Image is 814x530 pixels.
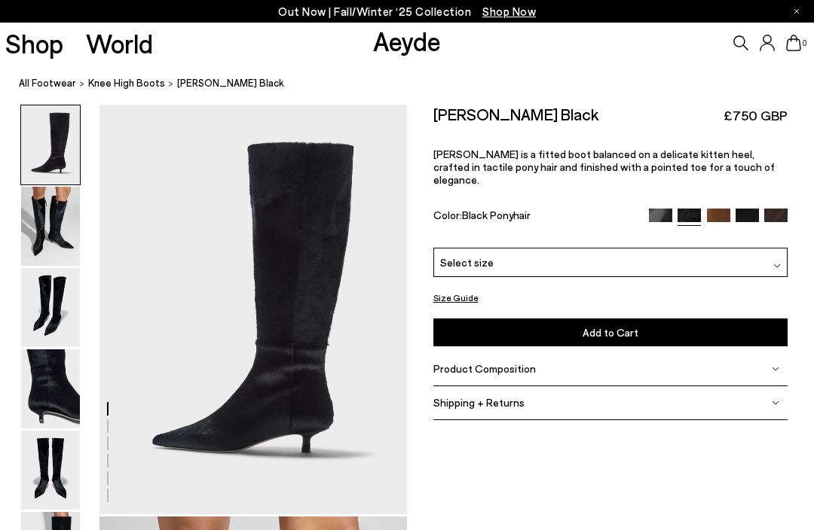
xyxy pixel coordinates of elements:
span: Black Ponyhair [462,209,531,221]
span: knee high boots [88,77,165,89]
img: Sabrina Ponyhair Black - Image 3 [21,268,80,347]
span: Product Composition [433,362,536,375]
img: Sabrina Ponyhair Black - Image 2 [21,187,80,266]
p: Out Now | Fall/Winter ‘25 Collection [278,2,536,21]
span: Add to Cart [583,326,638,339]
a: 0 [786,35,801,51]
span: [PERSON_NAME] is a fitted boot balanced on a delicate kitten heel, crafted in tactile pony hair a... [433,148,775,186]
button: Size Guide [433,288,479,307]
span: [PERSON_NAME] Black [177,75,284,91]
img: Sabrina Ponyhair Black - Image 4 [21,349,80,428]
img: svg%3E [772,399,779,407]
div: Color: [433,209,638,226]
a: knee high boots [88,75,165,91]
img: Sabrina Ponyhair Black - Image 1 [21,105,80,184]
a: All Footwear [19,75,76,91]
nav: breadcrumb [19,63,814,105]
a: World [86,30,153,56]
h2: [PERSON_NAME] Black [433,105,598,123]
a: Aeyde [373,25,441,56]
img: svg%3E [773,262,781,270]
span: Select size [440,254,494,270]
img: Sabrina Ponyhair Black - Image 5 [21,431,80,510]
span: 0 [801,39,809,47]
img: svg%3E [772,365,779,373]
span: Shipping + Returns [433,396,525,409]
span: Navigate to /collections/new-in [482,5,536,18]
button: Add to Cart [433,318,788,346]
a: Shop [5,30,63,56]
span: £750 GBP [724,106,788,125]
